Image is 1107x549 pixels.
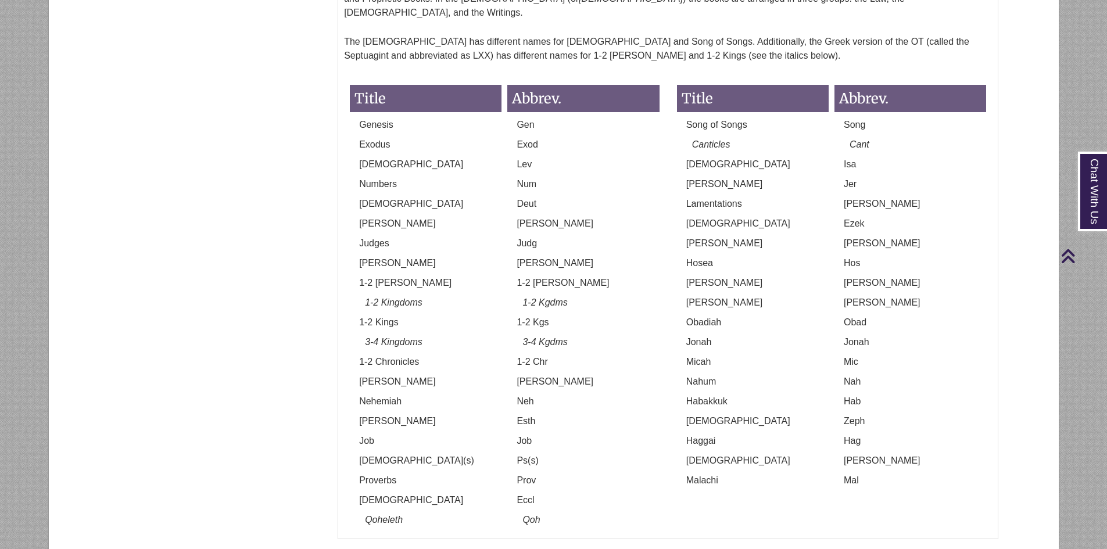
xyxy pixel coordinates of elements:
p: Num [507,177,659,191]
p: 1-2 Chr [507,355,659,369]
p: Jer [834,177,986,191]
p: 1-2 Kgs [507,315,659,329]
p: Judg [507,236,659,250]
p: Prov [507,473,659,487]
p: Jonah [834,335,986,349]
p: Genesis [350,118,501,132]
p: Job [507,434,659,448]
p: 1-2 [PERSON_NAME] [350,276,501,290]
p: Judges [350,236,501,250]
p: Exodus [350,138,501,152]
p: Malachi [677,473,829,487]
h3: Title [350,85,501,112]
p: Proverbs [350,473,501,487]
p: [DEMOGRAPHIC_DATA] [677,454,829,468]
p: [PERSON_NAME] [507,217,659,231]
p: Mic [834,355,986,369]
p: 1-2 [PERSON_NAME] [507,276,659,290]
p: [PERSON_NAME] [350,217,501,231]
a: Back to Top [1061,248,1104,264]
p: [PERSON_NAME] [677,177,829,191]
p: Obadiah [677,315,829,329]
p: Hos [834,256,986,270]
p: The [DEMOGRAPHIC_DATA] has different names for [DEMOGRAPHIC_DATA] and Song of Songs. Additionally... [344,30,992,67]
p: Haggai [677,434,829,448]
p: [PERSON_NAME] [677,276,829,290]
p: Hosea [677,256,829,270]
p: Song of Songs [677,118,829,132]
p: Habakkuk [677,394,829,408]
em: 1-2 Kgdms [522,297,567,307]
h3: Title [677,85,829,112]
p: [PERSON_NAME] [834,454,986,468]
em: 3-4 Kingdoms [365,337,422,347]
p: Obad [834,315,986,329]
em: Canticles [692,139,730,149]
p: [PERSON_NAME] [350,375,501,389]
p: [DEMOGRAPHIC_DATA] [677,157,829,171]
p: Jonah [677,335,829,349]
p: Lamentations [677,197,829,211]
em: 3-4 Kgdms [522,337,567,347]
em: 1-2 Kingdoms [365,297,422,307]
p: Numbers [350,177,501,191]
p: Job [350,434,501,448]
p: [PERSON_NAME] [834,296,986,310]
p: [PERSON_NAME] [350,414,501,428]
p: Hag [834,434,986,448]
p: 1-2 Chronicles [350,355,501,369]
p: Esth [507,414,659,428]
em: Qoheleth [365,515,403,525]
p: Eccl [507,493,659,507]
em: Qoh [522,515,540,525]
p: Ps(s) [507,454,659,468]
p: [PERSON_NAME] [507,256,659,270]
p: Exod [507,138,659,152]
p: [PERSON_NAME] [677,296,829,310]
h3: Abbrev. [834,85,986,112]
p: [PERSON_NAME] [834,276,986,290]
h3: Abbrev. [507,85,659,112]
p: [DEMOGRAPHIC_DATA] [350,493,501,507]
p: [PERSON_NAME] [834,236,986,250]
p: [PERSON_NAME] [677,236,829,250]
p: [DEMOGRAPHIC_DATA] [677,414,829,428]
p: Nehemiah [350,394,501,408]
p: [PERSON_NAME] [350,256,501,270]
p: [DEMOGRAPHIC_DATA](s) [350,454,501,468]
p: Deut [507,197,659,211]
p: Mal [834,473,986,487]
p: Nahum [677,375,829,389]
p: Ezek [834,217,986,231]
em: Cant [850,139,869,149]
p: Song [834,118,986,132]
p: Nah [834,375,986,389]
p: Zeph [834,414,986,428]
p: 1-2 Kings [350,315,501,329]
p: Micah [677,355,829,369]
p: [PERSON_NAME] [507,375,659,389]
p: [PERSON_NAME] [834,197,986,211]
p: [DEMOGRAPHIC_DATA] [350,197,501,211]
p: Hab [834,394,986,408]
p: [DEMOGRAPHIC_DATA] [350,157,501,171]
p: Isa [834,157,986,171]
p: Gen [507,118,659,132]
p: [DEMOGRAPHIC_DATA] [677,217,829,231]
p: Lev [507,157,659,171]
p: Neh [507,394,659,408]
